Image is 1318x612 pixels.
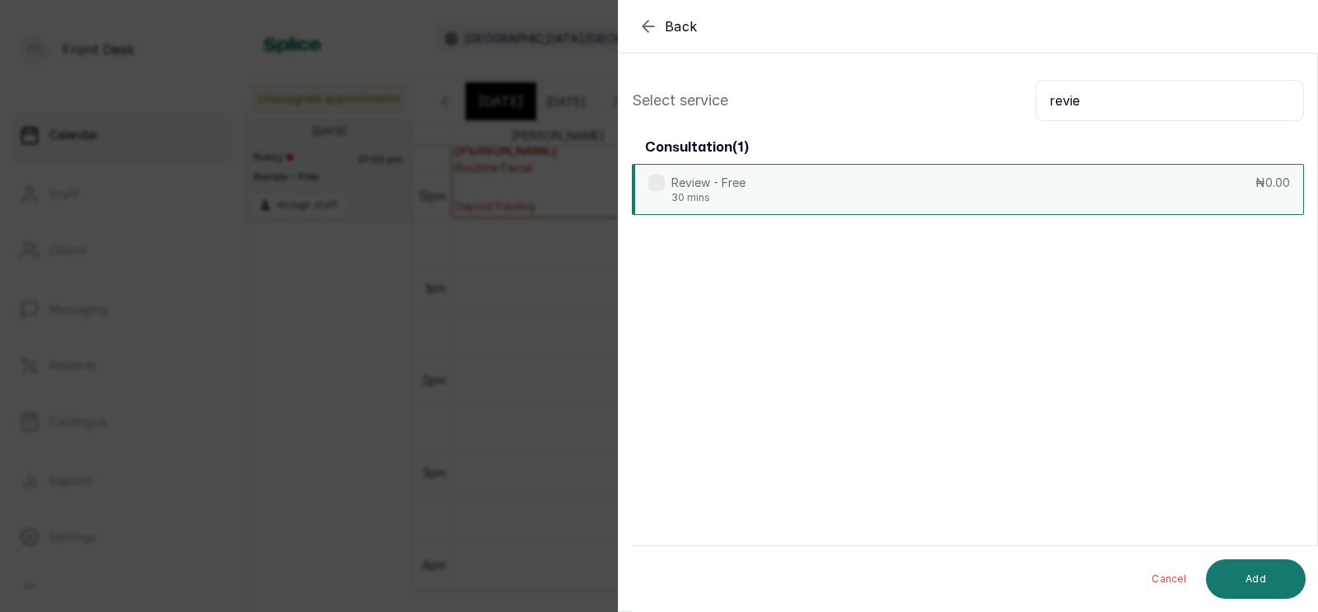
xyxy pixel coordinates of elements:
[671,191,745,204] p: 30 mins
[1138,559,1199,599] button: Cancel
[1206,559,1306,599] button: Add
[1255,175,1290,191] p: ₦0.00
[638,16,698,36] button: Back
[671,175,745,191] p: Review - Free
[1035,80,1304,121] input: Search.
[665,16,698,36] span: Back
[645,138,749,157] h3: consultation ( 1 )
[632,89,728,112] p: Select service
